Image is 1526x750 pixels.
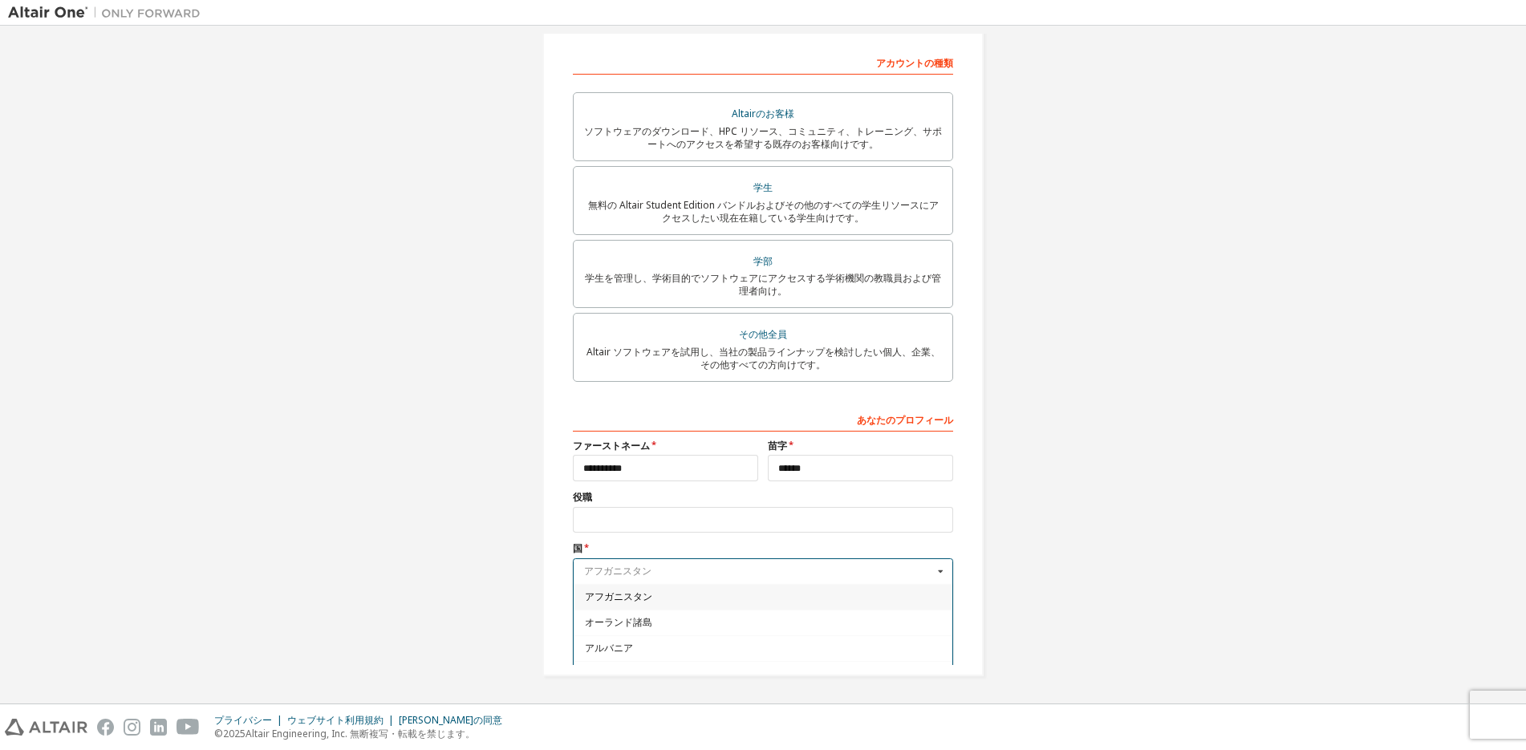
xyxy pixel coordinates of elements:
font: 苗字 [768,439,787,452]
img: アルタイルワン [8,5,209,21]
font: アフガニスタン [585,590,652,603]
font: ファーストネーム [573,439,650,452]
img: altair_logo.svg [5,719,87,736]
img: youtube.svg [177,719,200,736]
font: その他全員 [739,327,787,341]
img: instagram.svg [124,719,140,736]
font: ソフトウェアのダウンロード、HPC リソース、コミュニティ、トレーニング、サポートへのアクセスを希望する既存のお客様向けです。 [584,124,942,151]
font: Altair Engineering, Inc. 無断複写・転載を禁じます。 [246,727,475,740]
font: © [214,727,223,740]
font: 無料の Altair Student Edition バンドルおよびその他のすべての学生リソースにアクセスしたい現在在籍している学生向けです。 [588,198,939,225]
font: Altair ソフトウェアを試用し、当社の製品ラインナップを検討したい個人、企業、その他すべての方向けです。 [586,345,940,371]
font: 学生を管理し、学術目的でソフトウェアにアクセスする学術機関の教職員および管理者向け。 [585,271,941,298]
font: ウェブサイト利用規約 [287,713,384,727]
font: 役職 [573,490,592,504]
font: Altairのお客様 [732,107,794,120]
img: linkedin.svg [150,719,167,736]
font: 学部 [753,254,773,268]
font: アルバニア [585,641,633,655]
font: アカウントの種類 [876,56,953,70]
font: 学生 [753,180,773,194]
img: facebook.svg [97,719,114,736]
font: あなたのプロフィール [857,413,953,427]
font: プライバシー [214,713,272,727]
font: 国 [573,541,582,555]
font: オーランド諸島 [585,615,652,629]
font: [PERSON_NAME]の同意 [399,713,502,727]
font: 2025 [223,727,246,740]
